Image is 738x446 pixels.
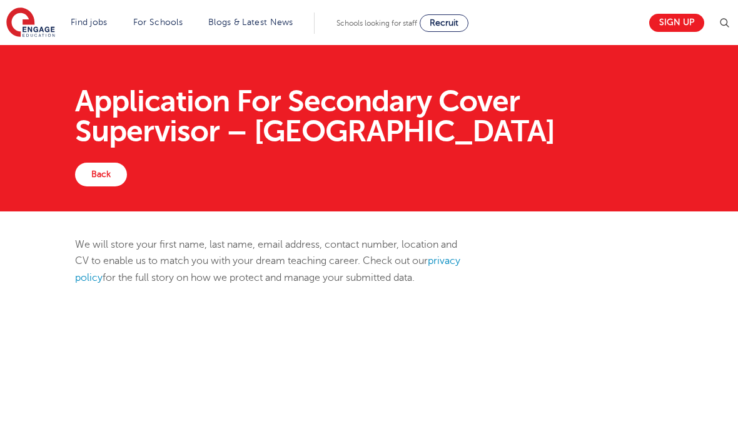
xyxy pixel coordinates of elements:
[75,163,127,186] a: Back
[71,18,108,27] a: Find jobs
[208,18,293,27] a: Blogs & Latest News
[75,255,460,283] a: privacy policy
[75,86,663,146] h1: Application For Secondary Cover Supervisor – [GEOGRAPHIC_DATA]
[6,8,55,39] img: Engage Education
[420,14,468,32] a: Recruit
[649,14,704,32] a: Sign up
[430,18,458,28] span: Recruit
[75,236,461,286] p: We will store your first name, last name, email address, contact number, location and CV to enabl...
[336,19,417,28] span: Schools looking for staff
[133,18,183,27] a: For Schools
